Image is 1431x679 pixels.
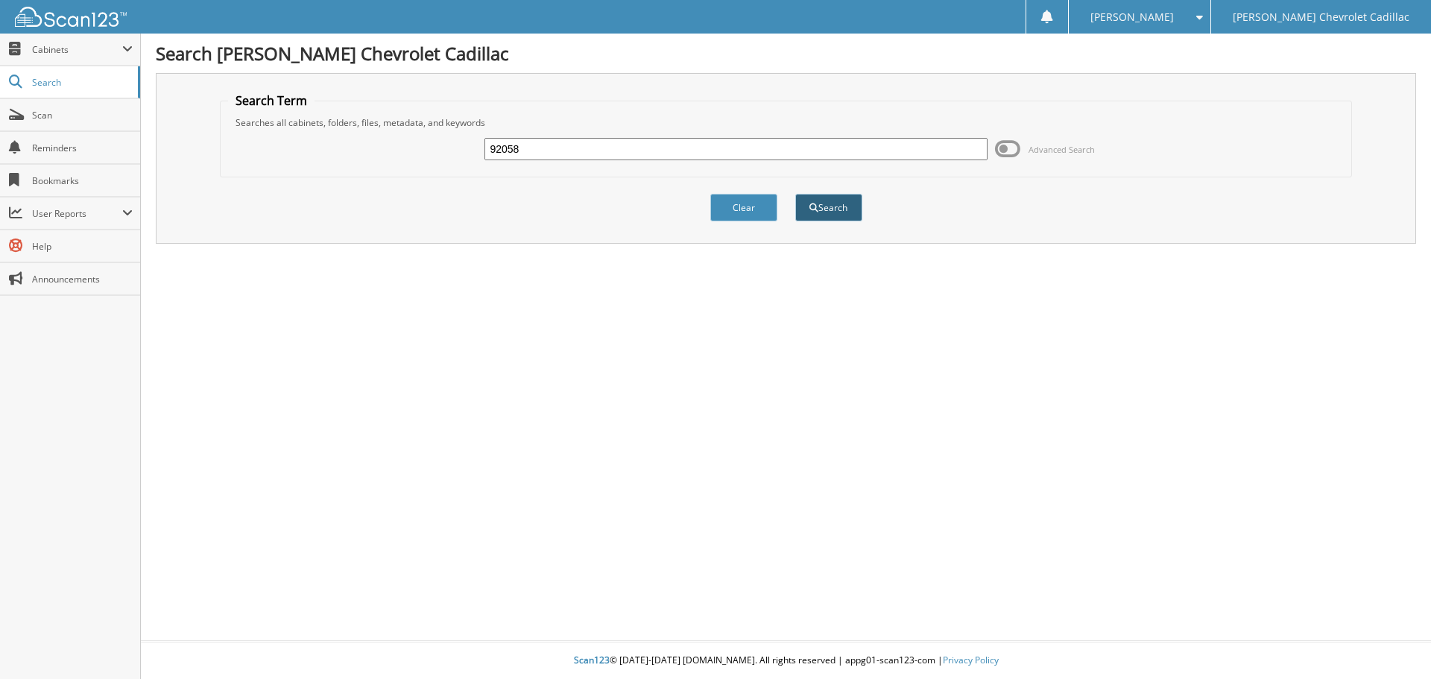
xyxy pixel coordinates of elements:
[710,194,777,221] button: Clear
[795,194,862,221] button: Search
[1029,144,1095,155] span: Advanced Search
[228,92,315,109] legend: Search Term
[32,240,133,253] span: Help
[32,76,130,89] span: Search
[32,174,133,187] span: Bookmarks
[32,273,133,285] span: Announcements
[1233,13,1409,22] span: [PERSON_NAME] Chevrolet Cadillac
[1090,13,1174,22] span: [PERSON_NAME]
[574,654,610,666] span: Scan123
[32,109,133,121] span: Scan
[943,654,999,666] a: Privacy Policy
[32,207,122,220] span: User Reports
[32,142,133,154] span: Reminders
[15,7,127,27] img: scan123-logo-white.svg
[156,41,1416,66] h1: Search [PERSON_NAME] Chevrolet Cadillac
[141,642,1431,679] div: © [DATE]-[DATE] [DOMAIN_NAME]. All rights reserved | appg01-scan123-com |
[228,116,1345,129] div: Searches all cabinets, folders, files, metadata, and keywords
[32,43,122,56] span: Cabinets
